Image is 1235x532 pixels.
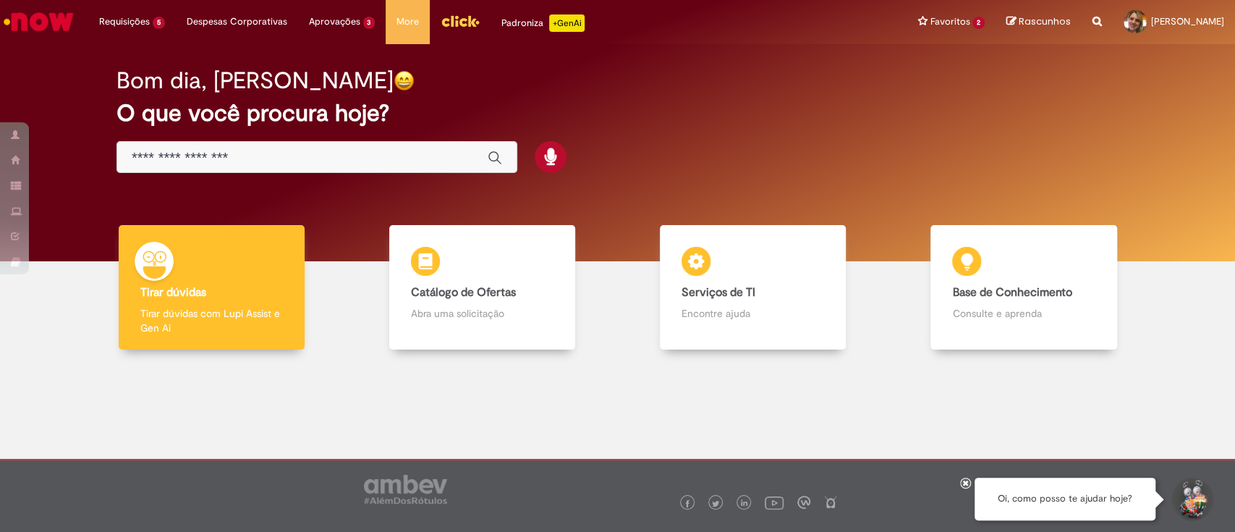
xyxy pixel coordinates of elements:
[549,14,585,32] p: +GenAi
[411,285,516,300] b: Catálogo de Ofertas
[618,225,888,350] a: Serviços de TI Encontre ajuda
[682,306,824,321] p: Encontre ajuda
[99,14,150,29] span: Requisições
[684,500,691,507] img: logo_footer_facebook.png
[765,493,784,512] img: logo_footer_youtube.png
[140,285,206,300] b: Tirar dúvidas
[187,14,287,29] span: Despesas Corporativas
[441,10,480,32] img: click_logo_yellow_360x200.png
[952,285,1071,300] b: Base de Conhecimento
[1,7,76,36] img: ServiceNow
[140,306,283,335] p: Tirar dúvidas com Lupi Assist e Gen Ai
[501,14,585,32] div: Padroniza
[396,14,419,29] span: More
[975,478,1155,520] div: Oi, como posso te ajudar hoje?
[824,496,837,509] img: logo_footer_naosei.png
[309,14,360,29] span: Aprovações
[741,499,748,508] img: logo_footer_linkedin.png
[888,225,1159,350] a: Base de Conhecimento Consulte e aprenda
[797,496,810,509] img: logo_footer_workplace.png
[347,225,617,350] a: Catálogo de Ofertas Abra uma solicitação
[411,306,553,321] p: Abra uma solicitação
[364,475,447,504] img: logo_footer_ambev_rotulo_gray.png
[1151,15,1224,28] span: [PERSON_NAME]
[1170,478,1213,521] button: Iniciar Conversa de Suporte
[930,14,969,29] span: Favoritos
[116,68,394,93] h2: Bom dia, [PERSON_NAME]
[712,500,719,507] img: logo_footer_twitter.png
[76,225,347,350] a: Tirar dúvidas Tirar dúvidas com Lupi Assist e Gen Ai
[1019,14,1071,28] span: Rascunhos
[116,101,1119,126] h2: O que você procura hoje?
[952,306,1095,321] p: Consulte e aprenda
[972,17,985,29] span: 2
[153,17,165,29] span: 5
[1006,15,1071,29] a: Rascunhos
[394,70,415,91] img: happy-face.png
[682,285,755,300] b: Serviços de TI
[363,17,375,29] span: 3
